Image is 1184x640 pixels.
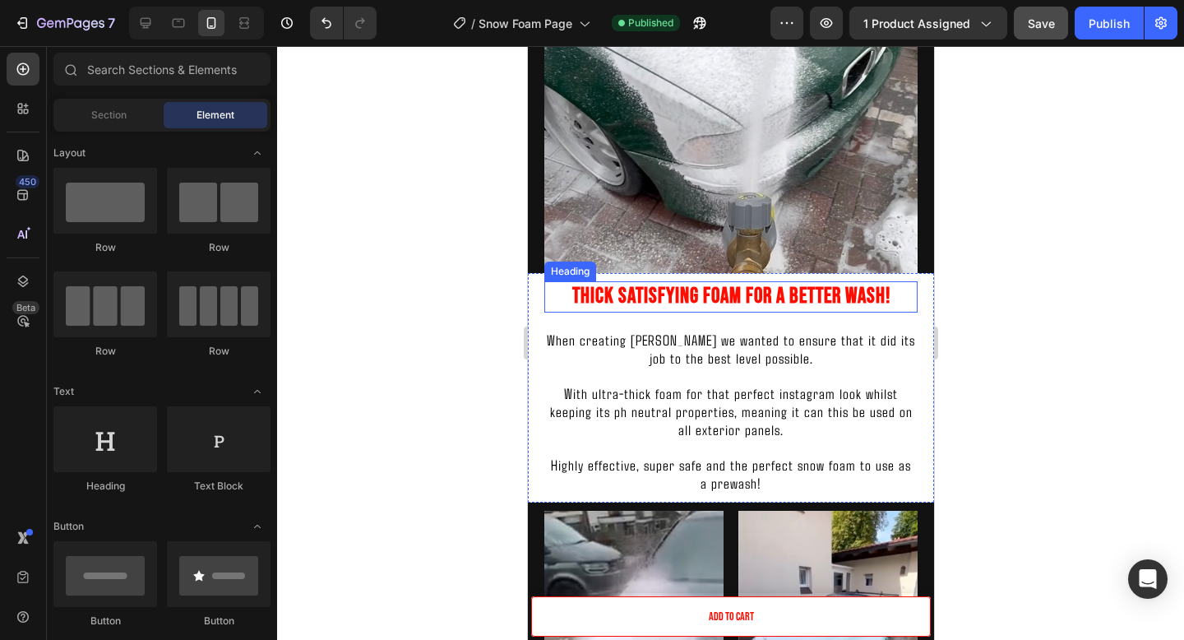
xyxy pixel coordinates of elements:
div: Heading [53,479,157,494]
span: Element [197,108,234,123]
span: Published [628,16,673,30]
span: Toggle open [244,513,271,540]
div: Publish [1089,15,1130,32]
div: Row [167,344,271,359]
span: Section [91,108,127,123]
div: Button [167,614,271,628]
span: Toggle open [244,378,271,405]
span: Text [53,384,74,399]
div: Row [167,240,271,255]
p: 7 [108,13,115,33]
div: Text Block [167,479,271,494]
div: Row [53,240,157,255]
div: Button [53,614,157,628]
span: Snow Foam Page [479,15,572,32]
div: Beta [12,301,39,314]
div: 450 [16,175,39,188]
button: Save [1014,7,1068,39]
span: Toggle open [244,140,271,166]
div: Row [53,344,157,359]
button: 1 product assigned [849,7,1007,39]
span: Button [53,519,84,534]
span: Layout [53,146,86,160]
span: Save [1028,16,1055,30]
input: Search Sections & Elements [53,53,271,86]
span: / [471,15,475,32]
div: Undo/Redo [310,7,377,39]
iframe: Design area [528,46,934,640]
button: Publish [1075,7,1144,39]
button: 7 [7,7,123,39]
span: 1 product assigned [863,15,970,32]
div: Open Intercom Messenger [1128,559,1168,599]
